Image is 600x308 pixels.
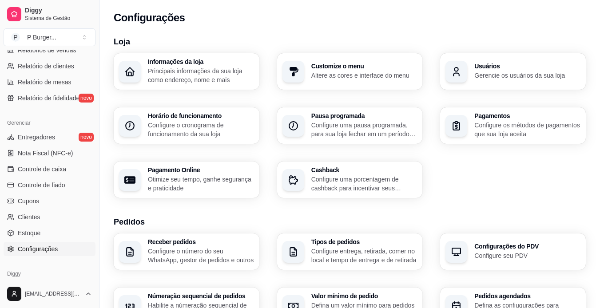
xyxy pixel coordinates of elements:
[311,71,417,80] p: Altere as cores e interface do menu
[18,165,66,174] span: Controle de caixa
[4,210,95,224] a: Clientes
[474,71,580,80] p: Gerencie os usuários da sua loja
[311,63,417,69] h3: Customize o menu
[18,213,40,221] span: Clientes
[277,107,423,144] button: Pausa programadaConfigure uma pausa programada, para sua loja fechar em um período específico
[18,181,65,190] span: Controle de fiado
[4,146,95,160] a: Nota Fiscal (NFC-e)
[4,226,95,240] a: Estoque
[474,293,580,299] h3: Pedidos agendados
[311,293,417,299] h3: Valor mínimo de pedido
[148,113,254,119] h3: Horário de funcionamento
[311,247,417,265] p: Configure entrega, retirada, comer no local e tempo de entrega e de retirada
[114,233,259,270] button: Receber pedidosConfigure o número do seu WhatsApp, gestor de pedidos e outros
[148,239,254,245] h3: Receber pedidos
[277,53,423,90] button: Customize o menuAltere as cores e interface do menu
[4,178,95,192] a: Controle de fiado
[440,107,586,144] button: PagamentosConfigure os métodos de pagamentos que sua loja aceita
[18,149,73,158] span: Nota Fiscal (NFC-e)
[4,130,95,144] a: Entregadoresnovo
[4,59,95,73] a: Relatório de clientes
[277,233,423,270] button: Tipos de pedidosConfigure entrega, retirada, comer no local e tempo de entrega e de retirada
[114,216,586,228] h3: Pedidos
[148,175,254,193] p: Otimize seu tempo, ganhe segurança e praticidade
[18,46,76,55] span: Relatórios de vendas
[4,43,95,57] a: Relatórios de vendas
[25,7,92,15] span: Diggy
[148,293,254,299] h3: Númeração sequencial de pedidos
[311,167,417,173] h3: Cashback
[25,15,92,22] span: Sistema de Gestão
[4,116,95,130] div: Gerenciar
[474,113,580,119] h3: Pagamentos
[4,4,95,25] a: DiggySistema de Gestão
[148,121,254,138] p: Configure o cronograma de funcionamento da sua loja
[18,62,74,71] span: Relatório de clientes
[18,94,79,103] span: Relatório de fidelidade
[27,33,56,42] div: P Burger ...
[148,67,254,84] p: Principais informações da sua loja como endereço, nome e mais
[4,75,95,89] a: Relatório de mesas
[4,28,95,46] button: Select a team
[114,107,259,144] button: Horário de funcionamentoConfigure o cronograma de funcionamento da sua loja
[114,53,259,90] button: Informações da lojaPrincipais informações da sua loja como endereço, nome e mais
[114,11,185,25] h2: Configurações
[440,53,586,90] button: UsuáriosGerencie os usuários da sua loja
[311,121,417,138] p: Configure uma pausa programada, para sua loja fechar em um período específico
[4,194,95,208] a: Cupons
[11,33,20,42] span: P
[148,247,254,265] p: Configure o número do seu WhatsApp, gestor de pedidos e outros
[25,290,81,297] span: [EMAIL_ADDRESS][DOMAIN_NAME]
[311,113,417,119] h3: Pausa programada
[18,229,40,237] span: Estoque
[474,251,580,260] p: Configure seu PDV
[474,121,580,138] p: Configure os métodos de pagamentos que sua loja aceita
[114,36,586,48] h3: Loja
[311,175,417,193] p: Configure uma porcentagem de cashback para incentivar seus clientes a comprarem em sua loja
[311,239,417,245] h3: Tipos de pedidos
[18,78,72,87] span: Relatório de mesas
[18,245,58,253] span: Configurações
[4,242,95,256] a: Configurações
[474,63,580,69] h3: Usuários
[114,162,259,198] button: Pagamento OnlineOtimize seu tempo, ganhe segurança e praticidade
[18,133,55,142] span: Entregadores
[4,283,95,304] button: [EMAIL_ADDRESS][DOMAIN_NAME]
[4,91,95,105] a: Relatório de fidelidadenovo
[277,162,423,198] button: CashbackConfigure uma porcentagem de cashback para incentivar seus clientes a comprarem em sua loja
[474,243,580,249] h3: Configurações do PDV
[4,162,95,176] a: Controle de caixa
[4,267,95,281] div: Diggy
[440,233,586,270] button: Configurações do PDVConfigure seu PDV
[148,59,254,65] h3: Informações da loja
[18,197,39,205] span: Cupons
[148,167,254,173] h3: Pagamento Online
